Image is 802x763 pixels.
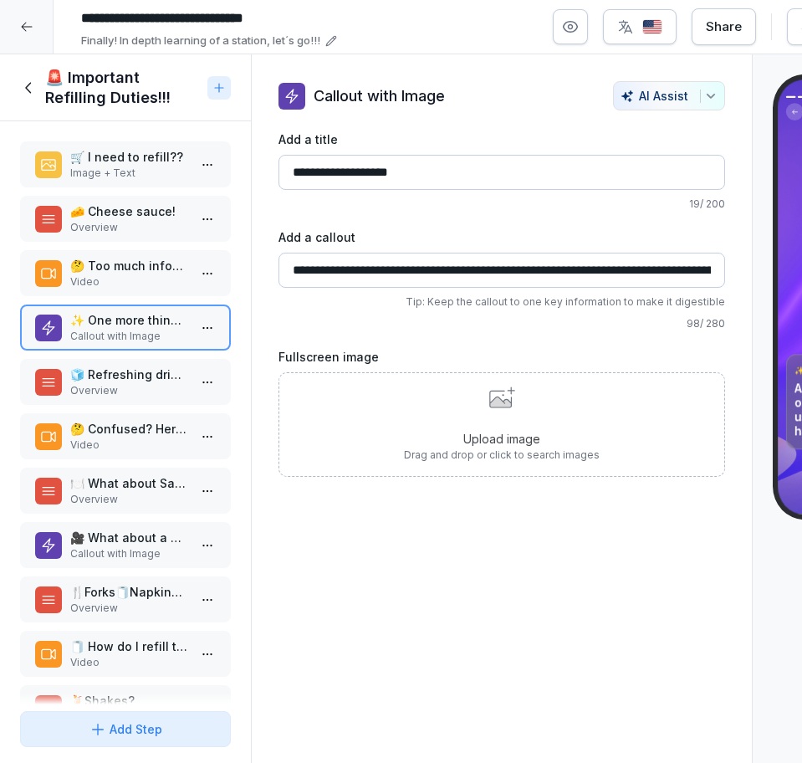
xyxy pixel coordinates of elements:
p: Video [70,438,187,453]
p: 🤔 Confused? Here is a video [70,420,187,438]
p: 19 / 200 [278,197,725,212]
p: ✨ One more thing!!! [70,311,187,329]
div: 🤔 Confused? Here is a videoVideo [20,413,231,459]
p: Drag and drop or click to search images [404,448,600,463]
div: 🎥 What about a video?Callout with Image [20,522,231,568]
p: Overview [70,383,187,398]
p: 🎥 What about a video? [70,529,187,546]
div: 🧊 Refreshing drinks!Overview [20,359,231,405]
h1: 🚨 Important Refilling Duties!!! [45,68,201,108]
p: Upload image [404,430,600,448]
p: Overview [70,492,187,507]
div: 🍴Forks🧻Napkins✨Stickers and wet wipes!Overview [20,576,231,622]
div: AI Assist [621,89,718,103]
p: Callout with Image [70,329,187,344]
div: ✨ One more thing!!!Callout with Image [20,305,231,351]
p: 🍴Forks🧻Napkins✨Stickers and wet wipes! [70,583,187,601]
p: 🍽️ What about Sauces? [70,474,187,492]
p: Finally! In depth learning of a station, let´s go!!! [81,33,320,49]
p: Tip: Keep the callout to one key information to make it digestible [278,294,725,310]
p: Video [70,655,187,670]
p: 🧊 Refreshing drinks! [70,366,187,383]
div: 🍹Shakes?Overview [20,685,231,731]
p: 98 / 280 [278,316,725,331]
div: Share [706,18,742,36]
div: 🍽️ What about Sauces?Overview [20,468,231,514]
p: Image + Text [70,166,187,181]
button: Add Step [20,711,231,747]
label: Add a callout [278,228,725,246]
img: us.svg [642,19,662,35]
div: 🧻 How do I refill the napkin Dispenser?Video [20,631,231,677]
p: Overview [70,220,187,235]
p: Callout with Image [70,546,187,561]
p: Callout with Image [314,84,445,107]
label: Fullscreen image [278,348,725,366]
p: 🧻 How do I refill the napkin Dispenser? [70,638,187,655]
p: 🍹Shakes? [70,692,187,709]
div: 🛒 I need to refill??Image + Text [20,141,231,187]
button: AI Assist [613,81,725,110]
label: Add a title [278,131,725,148]
p: 🤔 Too much info? Just watch this video then... [70,257,187,274]
p: 🛒 I need to refill?? [70,148,187,166]
p: Video [70,274,187,289]
button: Share [692,8,756,45]
div: 🧀 Cheese sauce!Overview [20,196,231,242]
div: 🤔 Too much info? Just watch this video then...Video [20,250,231,296]
p: Overview [70,601,187,616]
div: Add Step [89,720,162,738]
p: 🧀 Cheese sauce! [70,202,187,220]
